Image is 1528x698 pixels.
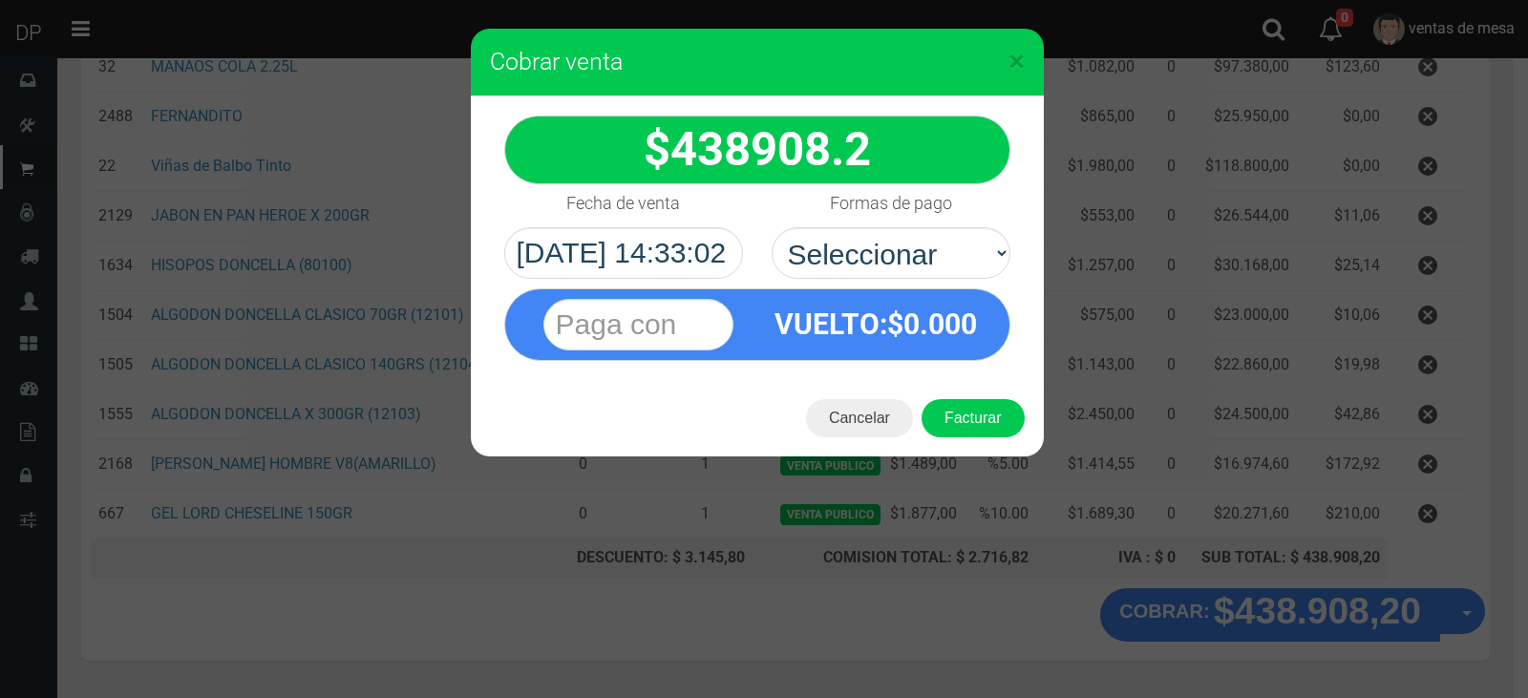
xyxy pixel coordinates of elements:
[830,194,952,213] h4: Formas de pago
[1008,46,1025,76] button: Close
[903,307,977,341] span: 0.000
[490,48,1025,76] h3: Cobrar venta
[1008,43,1025,79] span: ×
[543,299,733,350] input: Paga con
[922,399,1025,437] button: Facturar
[566,194,680,213] h4: Fecha de venta
[644,122,871,177] strong: $
[775,307,880,341] span: VUELTO
[775,307,977,341] strong: :$
[670,122,871,177] span: 438908.2
[806,399,913,437] button: Cancelar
